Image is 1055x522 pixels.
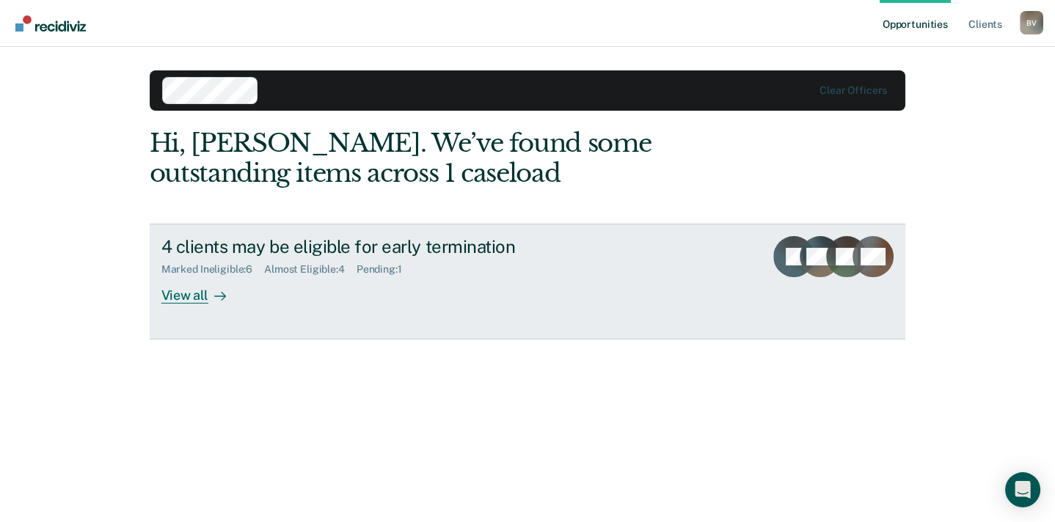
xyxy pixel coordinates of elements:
div: B V [1020,11,1043,34]
div: View all [161,276,244,304]
div: Almost Eligible : 4 [264,263,357,276]
div: Marked Ineligible : 6 [161,263,264,276]
div: 4 clients may be eligible for early termination [161,236,676,257]
div: Pending : 1 [357,263,414,276]
a: 4 clients may be eligible for early terminationMarked Ineligible:6Almost Eligible:4Pending:1View all [150,224,906,339]
div: Clear officers [819,84,887,97]
button: Profile dropdown button [1020,11,1043,34]
div: Open Intercom Messenger [1005,472,1040,507]
div: Hi, [PERSON_NAME]. We’ve found some outstanding items across 1 caseload [150,128,754,188]
img: Recidiviz [15,15,86,32]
